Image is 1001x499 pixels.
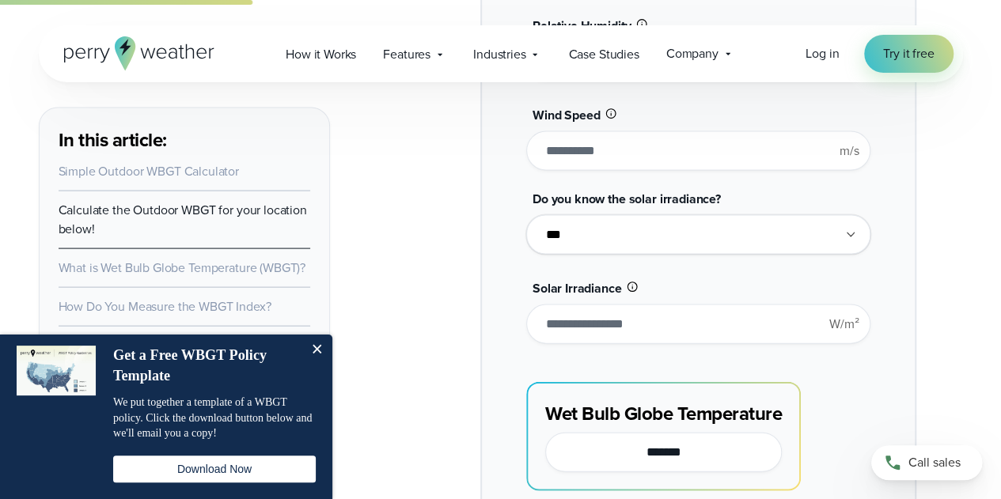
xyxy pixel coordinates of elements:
[568,45,639,64] span: Case Studies
[533,106,600,124] span: Wind Speed
[301,335,332,366] button: Close
[533,17,631,35] span: Relative Humidity
[113,395,316,441] p: We put together a template of a WBGT policy. Click the download button below and we'll email you ...
[908,453,961,472] span: Call sales
[533,190,721,208] span: Do you know the solar irradiance?
[272,38,370,70] a: How it Works
[59,259,306,277] a: What is Wet Bulb Globe Temperature (WBGT)?
[666,44,719,63] span: Company
[473,45,525,64] span: Industries
[864,35,953,73] a: Try it free
[59,297,271,316] a: How Do You Measure the WBGT Index?
[113,346,299,386] h4: Get a Free WBGT Policy Template
[883,44,934,63] span: Try it free
[59,201,307,238] a: Calculate the Outdoor WBGT for your location below!
[17,346,96,395] img: dialog featured image
[113,456,316,482] button: Download Now
[59,127,310,153] h3: In this article:
[871,445,982,480] a: Call sales
[555,38,652,70] a: Case Studies
[383,45,430,64] span: Features
[59,162,239,180] a: Simple Outdoor WBGT Calculator
[286,45,356,64] span: How it Works
[533,279,622,297] span: Solar Irradiance
[806,44,839,63] a: Log in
